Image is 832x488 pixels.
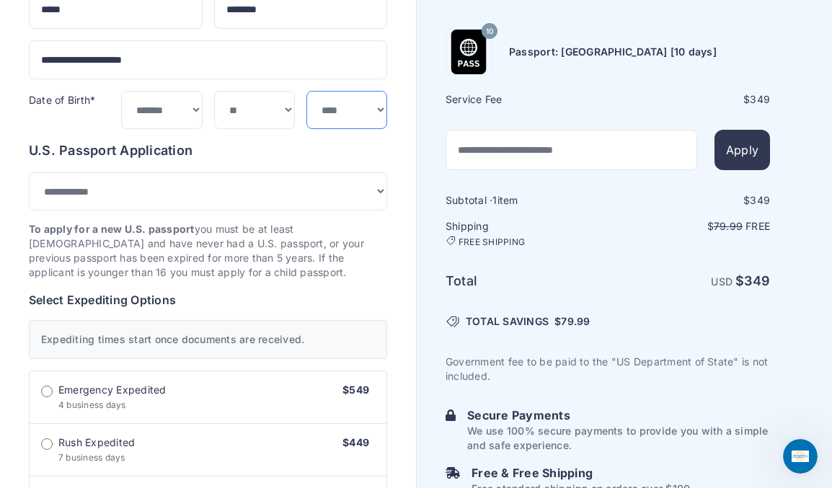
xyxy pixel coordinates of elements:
[554,314,590,329] span: $
[58,383,167,397] span: Emergency Expedited
[29,222,387,280] p: you must be at least [DEMOGRAPHIC_DATA] and have never had a U.S. passport, or your previous pass...
[467,424,770,453] p: We use 100% secure payments to provide you with a simple and safe experience.
[467,407,770,424] h6: Secure Payments
[29,320,387,359] div: Expediting times start once documents are received.
[609,193,770,208] div: $
[446,355,770,383] p: Government fee to be paid to the "US Department of State" is not included.
[750,194,770,206] span: 349
[744,273,770,288] span: 349
[459,236,525,248] span: FREE SHIPPING
[58,399,126,410] span: 4 business days
[342,436,369,448] span: $449
[29,291,387,309] h6: Select Expediting Options
[29,94,95,106] label: Date of Birth*
[750,93,770,105] span: 349
[446,193,606,208] h6: Subtotal · item
[714,130,770,170] button: Apply
[609,92,770,107] div: $
[745,220,770,232] span: Free
[29,141,387,161] h6: U.S. Passport Application
[492,194,497,206] span: 1
[735,273,770,288] strong: $
[342,383,369,396] span: $549
[711,275,733,288] span: USD
[714,220,743,232] span: 79.99
[58,435,135,450] span: Rush Expedited
[509,45,717,59] h6: Passport: [GEOGRAPHIC_DATA] [10 days]
[58,452,125,463] span: 7 business days
[29,223,195,235] strong: To apply for a new U.S. passport
[466,314,549,329] span: TOTAL SAVINGS
[609,219,770,234] p: $
[486,22,493,40] span: 10
[446,271,606,291] h6: Total
[446,30,491,74] img: Product Name
[446,92,606,107] h6: Service Fee
[446,219,606,248] h6: Shipping
[472,464,693,482] h6: Free & Free Shipping
[561,315,590,327] span: 79.99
